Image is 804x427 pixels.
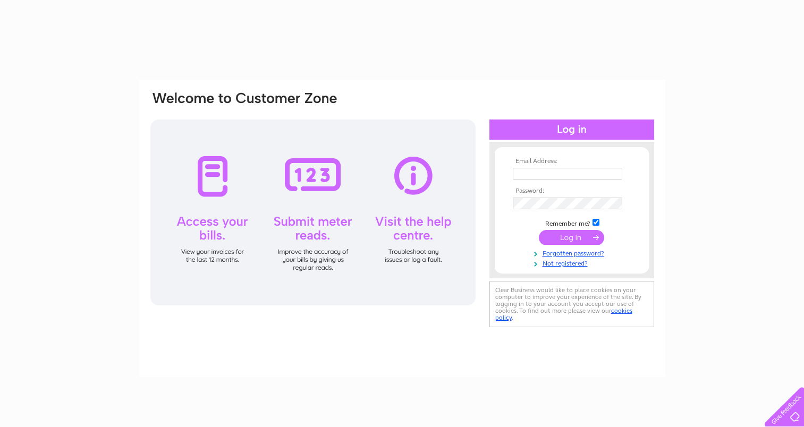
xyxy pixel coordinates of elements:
th: Password: [510,187,633,195]
th: Email Address: [510,158,633,165]
div: Clear Business would like to place cookies on your computer to improve your experience of the sit... [489,281,654,327]
a: Forgotten password? [513,247,633,258]
input: Submit [539,230,604,245]
a: Not registered? [513,258,633,268]
td: Remember me? [510,217,633,228]
a: cookies policy [495,307,632,321]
